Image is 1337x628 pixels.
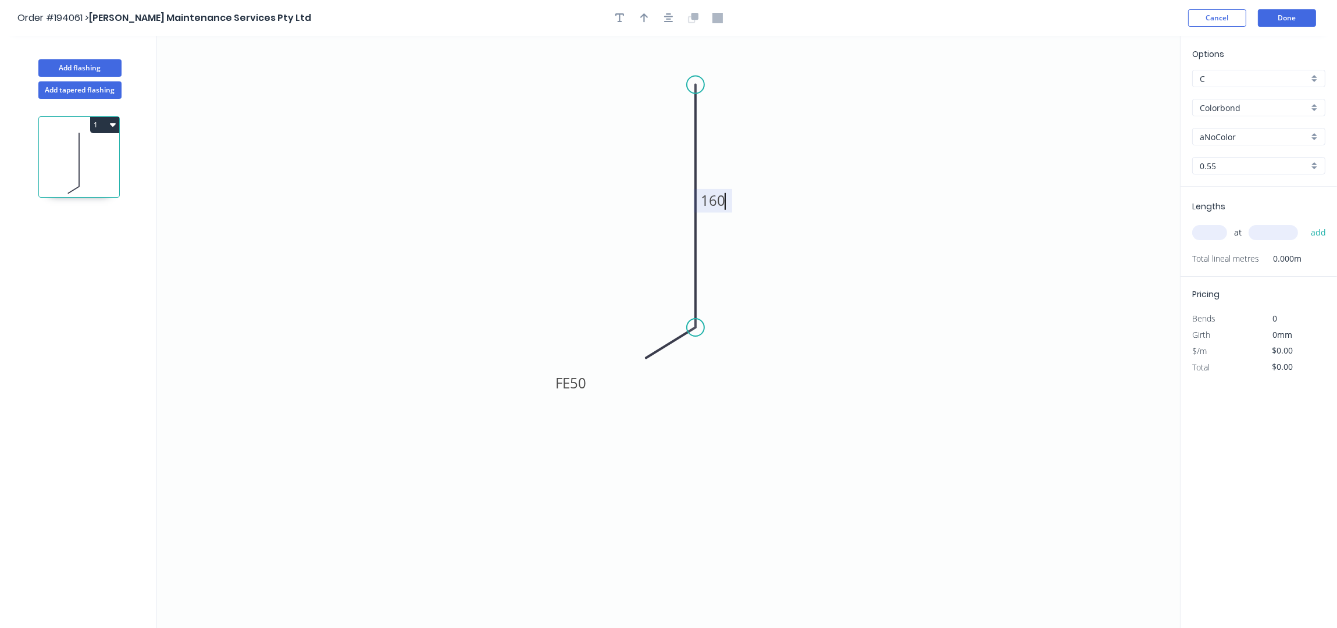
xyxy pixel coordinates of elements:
input: Price level [1200,73,1309,85]
span: 0mm [1273,329,1293,340]
input: Colour [1200,131,1309,143]
button: add [1305,223,1332,242]
tspan: FE [555,373,570,392]
button: Cancel [1188,9,1246,27]
input: Thickness [1200,160,1309,172]
tspan: 160 [701,191,725,210]
input: Material [1200,102,1309,114]
span: 0 [1273,313,1278,324]
span: Girth [1192,329,1210,340]
span: Lengths [1192,201,1225,212]
span: Options [1192,48,1224,60]
span: Pricing [1192,288,1220,300]
span: Bends [1192,313,1215,324]
span: at [1234,224,1242,241]
button: Add flashing [38,59,122,77]
span: $/m [1192,345,1207,356]
span: 0.000m [1259,251,1302,267]
button: Add tapered flashing [38,81,122,99]
span: Total [1192,362,1210,373]
span: Total lineal metres [1192,251,1259,267]
span: [PERSON_NAME] Maintenance Services Pty Ltd [89,11,311,24]
span: Order #194061 > [17,11,89,24]
button: Done [1258,9,1316,27]
button: 1 [90,117,119,133]
tspan: 50 [570,373,586,392]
